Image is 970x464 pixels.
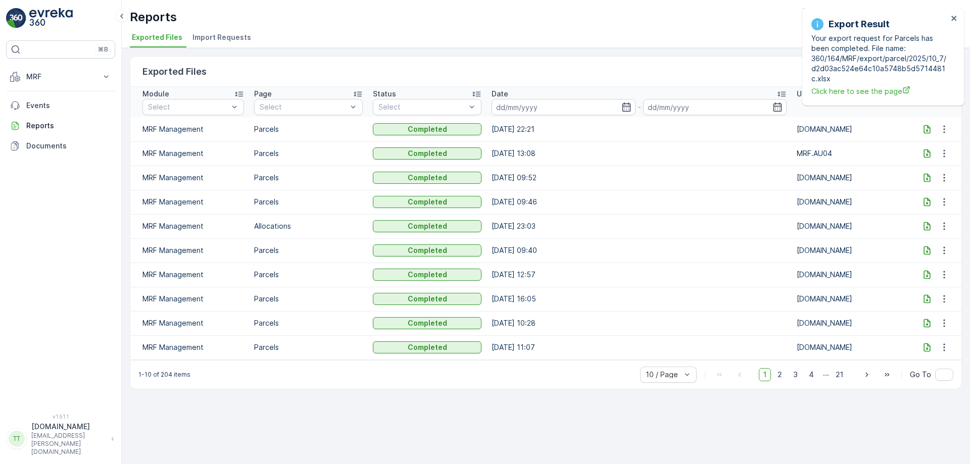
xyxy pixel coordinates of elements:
[789,368,802,381] span: 3
[6,422,115,456] button: TT[DOMAIN_NAME][EMAIL_ADDRESS][PERSON_NAME][DOMAIN_NAME]
[373,123,481,135] button: Completed
[29,8,73,28] img: logo_light-DOdMpM7g.png
[408,221,447,231] p: Completed
[254,89,272,99] p: Page
[373,172,481,184] button: Completed
[142,245,244,255] p: MRF Management
[797,173,905,183] p: [DOMAIN_NAME]
[408,245,447,255] p: Completed
[492,89,508,99] p: Date
[487,214,791,238] td: [DATE] 23:03
[373,147,481,160] button: Completed
[6,136,115,156] a: Documents
[132,32,182,42] span: Exported Files
[492,99,635,115] input: dd/mm/yyyy
[6,67,115,87] button: MRF
[797,148,905,159] p: MRF.AU04
[6,414,115,420] span: v 1.51.1
[487,287,791,311] td: [DATE] 16:05
[142,173,244,183] p: MRF Management
[192,32,251,42] span: Import Requests
[378,102,466,112] p: Select
[487,166,791,190] td: [DATE] 09:52
[951,14,958,24] button: close
[408,124,447,134] p: Completed
[487,238,791,263] td: [DATE] 09:40
[9,431,25,447] div: TT
[254,173,363,183] p: Parcels
[142,124,244,134] p: MRF Management
[759,368,771,381] span: 1
[831,368,848,381] span: 21
[142,342,244,352] p: MRF Management
[487,311,791,335] td: [DATE] 10:28
[254,124,363,134] p: Parcels
[142,148,244,159] p: MRF Management
[130,9,177,25] p: Reports
[254,318,363,328] p: Parcels
[6,116,115,136] a: Reports
[373,317,481,329] button: Completed
[254,197,363,207] p: Parcels
[254,221,363,231] p: Allocations
[797,270,905,280] p: [DOMAIN_NAME]
[408,173,447,183] p: Completed
[254,148,363,159] p: Parcels
[408,342,447,352] p: Completed
[373,89,396,99] p: Status
[142,65,207,79] p: Exported Files
[797,89,813,99] p: User
[797,294,905,304] p: [DOMAIN_NAME]
[797,124,905,134] p: [DOMAIN_NAME]
[142,89,169,99] p: Module
[31,422,106,432] p: [DOMAIN_NAME]
[487,335,791,359] td: [DATE] 11:07
[797,221,905,231] p: [DOMAIN_NAME]
[98,45,108,54] p: ⌘B
[797,318,905,328] p: [DOMAIN_NAME]
[26,141,111,151] p: Documents
[804,368,818,381] span: 4
[26,121,111,131] p: Reports
[408,197,447,207] p: Completed
[254,294,363,304] p: Parcels
[254,270,363,280] p: Parcels
[142,221,244,231] p: MRF Management
[260,102,347,112] p: Select
[373,341,481,353] button: Completed
[829,17,890,31] p: Export Result
[408,270,447,280] p: Completed
[487,117,791,141] td: [DATE] 22:21
[811,33,948,84] p: Your export request for Parcels has been completed. File name: 360/164/MRF/export/parcel/2025/10_...
[487,190,791,214] td: [DATE] 09:46
[26,100,111,111] p: Events
[910,370,931,380] span: Go To
[373,220,481,232] button: Completed
[142,270,244,280] p: MRF Management
[373,293,481,305] button: Completed
[797,245,905,255] p: [DOMAIN_NAME]
[31,432,106,456] p: [EMAIL_ADDRESS][PERSON_NAME][DOMAIN_NAME]
[797,342,905,352] p: [DOMAIN_NAME]
[408,318,447,328] p: Completed
[823,368,829,381] p: ...
[773,368,787,381] span: 2
[6,95,115,116] a: Events
[643,99,787,115] input: dd/mm/yyyy
[408,148,447,159] p: Completed
[142,318,244,328] p: MRF Management
[811,86,948,96] a: Click here to see the page
[6,8,26,28] img: logo
[373,196,481,208] button: Completed
[487,263,791,287] td: [DATE] 12:57
[148,102,228,112] p: Select
[797,197,905,207] p: [DOMAIN_NAME]
[638,101,641,113] p: -
[373,244,481,256] button: Completed
[254,245,363,255] p: Parcels
[138,371,190,379] p: 1-10 of 204 items
[142,197,244,207] p: MRF Management
[408,294,447,304] p: Completed
[373,269,481,281] button: Completed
